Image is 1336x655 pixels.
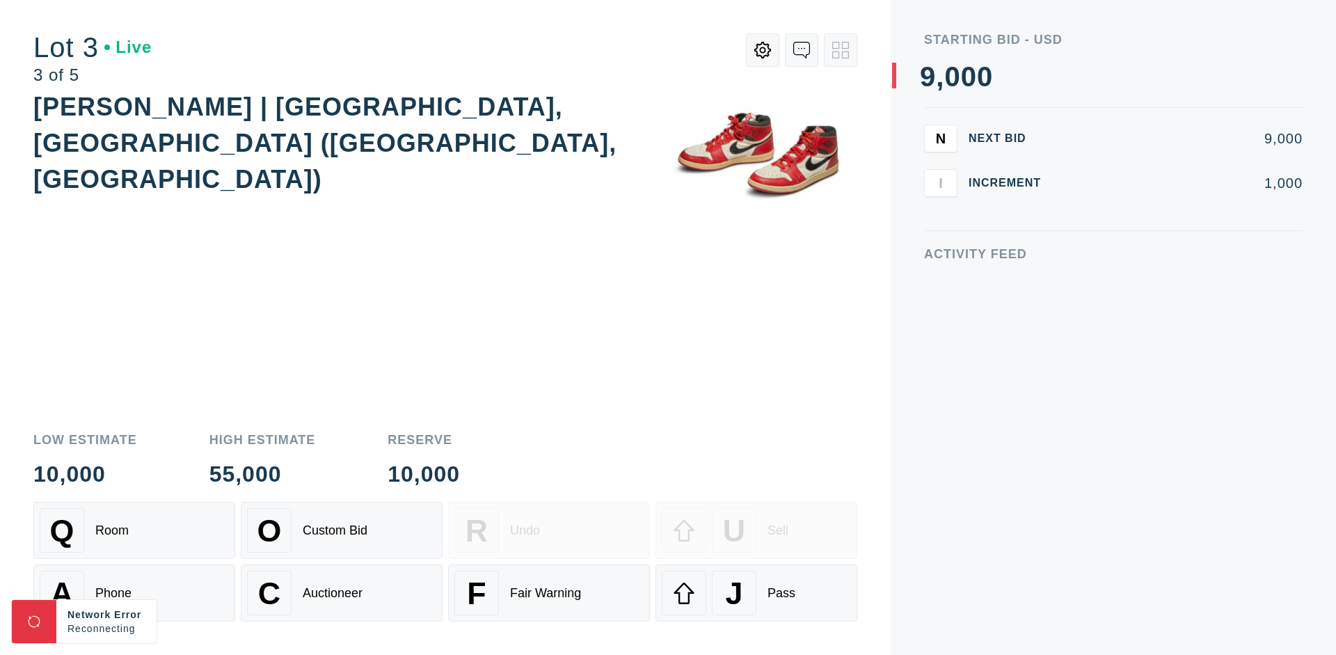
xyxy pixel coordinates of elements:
button: APhone [33,565,235,622]
div: Fair Warning [510,586,581,601]
span: O [257,513,282,549]
span: N [936,130,946,146]
div: Reserve [388,434,460,446]
button: OCustom Bid [241,502,443,559]
span: Q [50,513,74,549]
div: Room [95,523,129,538]
span: C [258,576,280,611]
div: Reconnecting [67,622,145,636]
span: A [51,576,73,611]
div: High Estimate [209,434,316,446]
div: Increment [969,177,1052,189]
span: J [725,576,742,611]
div: 9,000 [1063,132,1303,145]
button: CAuctioneer [241,565,443,622]
div: Network Error [67,608,145,622]
button: RUndo [448,502,650,559]
div: Custom Bid [303,523,367,538]
div: Sell [768,523,788,538]
div: Auctioneer [303,586,363,601]
div: 0 [944,63,960,90]
span: I [939,175,943,191]
div: Phone [95,586,132,601]
button: I [924,169,957,197]
div: Undo [510,523,540,538]
span: U [723,513,745,549]
span: F [467,576,486,611]
div: Activity Feed [924,248,1303,260]
div: 1,000 [1063,176,1303,190]
button: JPass [655,565,857,622]
button: USell [655,502,857,559]
div: 55,000 [209,463,316,485]
div: 10,000 [388,463,460,485]
div: 0 [977,63,993,90]
div: Starting Bid - USD [924,33,1303,46]
span: R [466,513,488,549]
button: QRoom [33,502,235,559]
div: , [936,63,944,341]
button: FFair Warning [448,565,650,622]
div: [PERSON_NAME] | [GEOGRAPHIC_DATA], [GEOGRAPHIC_DATA] ([GEOGRAPHIC_DATA], [GEOGRAPHIC_DATA]) [33,93,617,194]
button: N [924,125,957,152]
div: 10,000 [33,463,137,485]
div: Low Estimate [33,434,137,446]
div: 0 [961,63,977,90]
div: 9 [920,63,936,90]
div: Lot 3 [33,33,152,61]
div: Pass [768,586,795,601]
div: 3 of 5 [33,67,152,84]
div: Next Bid [969,133,1052,144]
div: Live [104,39,152,56]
